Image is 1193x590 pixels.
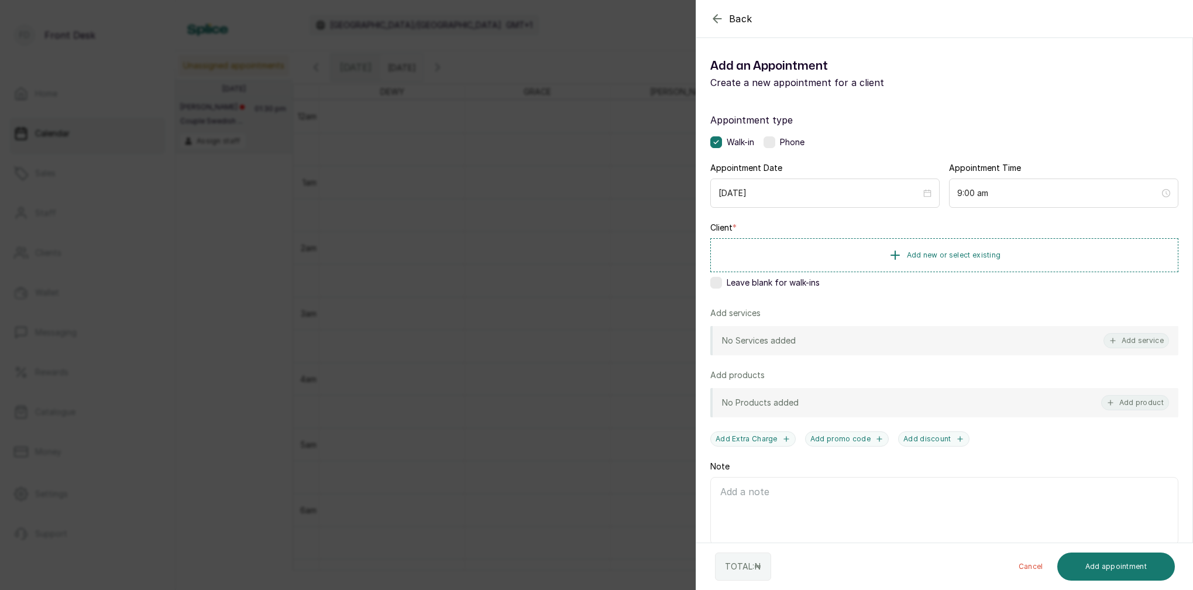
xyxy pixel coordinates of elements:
p: Add products [710,369,765,381]
button: Cancel [1009,553,1053,581]
button: Add service [1103,333,1169,348]
input: Select time [957,187,1160,200]
label: Appointment type [710,113,1178,127]
label: Client [710,222,737,234]
h1: Add an Appointment [710,57,944,76]
p: TOTAL: ₦ [725,561,761,572]
span: Leave blank for walk-ins [727,277,820,289]
p: Add services [710,307,761,319]
p: No Products added [722,397,799,409]
label: Note [710,461,730,472]
input: Select date [718,187,921,200]
label: Appointment Time [949,162,1021,174]
button: Add promo code [805,431,889,447]
button: Add appointment [1057,553,1175,581]
span: Phone [780,136,804,148]
button: Add new or select existing [710,238,1178,272]
p: No Services added [722,335,796,347]
button: Back [710,12,752,26]
span: Back [729,12,752,26]
p: Create a new appointment for a client [710,76,944,90]
span: Add new or select existing [907,251,1001,260]
button: Add discount [898,431,969,447]
button: Add product [1101,395,1169,410]
label: Appointment Date [710,162,782,174]
button: Add Extra Charge [710,431,796,447]
span: Walk-in [727,136,754,148]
